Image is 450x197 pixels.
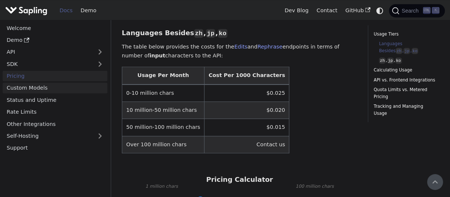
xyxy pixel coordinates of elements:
a: Docs [56,5,77,16]
a: Support [3,143,107,153]
p: The table below provides the costs for the and endpoints in terms of number of characters to the ... [122,43,357,60]
a: GitHub [341,5,374,16]
td: Over 100 million chars [122,136,204,153]
code: ko [218,29,227,38]
td: 0-10 million chars [122,84,204,102]
h3: Languages Besides , , [122,29,357,37]
a: Welcome [3,23,107,33]
a: Tracking and Managing Usage [374,103,437,117]
td: $0.020 [204,102,289,119]
code: ko [395,57,402,64]
code: jp [403,48,410,54]
a: SDK [3,59,93,69]
th: Usage Per Month [122,67,204,84]
td: 50 million-100 million chars [122,119,204,136]
a: Edits [234,44,247,50]
a: Languages Besideszh,jp,ko [379,40,434,54]
span: 100 million chars [296,183,334,190]
code: zh [379,57,386,64]
span: 1 million chars [145,183,178,190]
code: ko [411,48,418,54]
th: Cost Per 1000 Characters [204,67,289,84]
code: zh [396,48,402,54]
td: 10 million-50 million chars [122,102,204,119]
a: API [3,47,93,57]
button: Search (Ctrl+K) [389,4,444,17]
h3: Pricing Calculator [206,176,273,184]
a: Sapling.ai [5,5,50,16]
a: Dev Blog [280,5,312,16]
a: Status and Uptime [3,94,107,105]
code: zh [194,29,203,38]
img: Sapling.ai [5,5,47,16]
td: Contact us [204,136,289,153]
a: Contact [313,5,341,16]
button: Scroll back to top [427,174,443,190]
td: $0.015 [204,119,289,136]
span: Search [399,8,423,14]
a: Calculating Usage [374,67,437,74]
a: Quota Limits vs. Metered Pricing [374,86,437,100]
button: Expand sidebar category 'API' [93,47,107,57]
a: Demo [77,5,100,16]
a: Usage Tiers [374,31,437,38]
kbd: K [432,7,439,14]
a: API vs. Frontend Integrations [374,77,437,84]
button: Expand sidebar category 'SDK' [93,59,107,69]
strong: input [149,53,165,59]
a: Pricing [3,71,107,81]
a: zh,jp,ko [379,57,434,64]
a: Rate Limits [3,107,107,117]
a: Custom Models [3,83,107,93]
a: Other Integrations [3,118,107,129]
button: Switch between dark and light mode (currently system mode) [374,5,385,16]
td: $0.025 [204,84,289,102]
a: Self-Hosting [3,131,107,141]
a: Rephrase [257,44,283,50]
code: jp [206,29,215,38]
code: jp [387,57,394,64]
a: Demo [3,35,107,46]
